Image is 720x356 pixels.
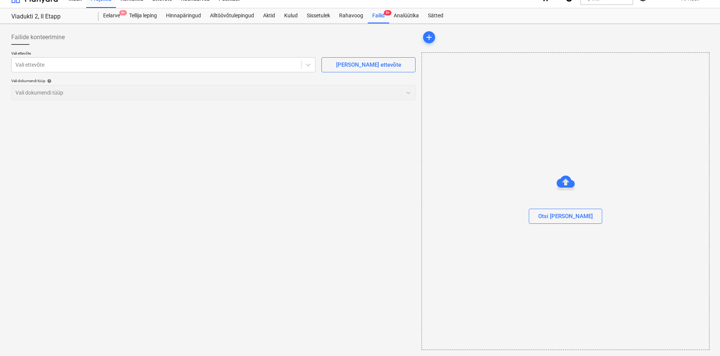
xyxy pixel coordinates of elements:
[11,13,90,21] div: Viadukti 2, II Etapp
[538,211,593,221] div: Otsi [PERSON_NAME]
[11,78,416,83] div: Vali dokumendi tüüp
[425,33,434,42] span: add
[205,8,259,23] a: Alltöövõtulepingud
[99,8,125,23] div: Eelarve
[335,8,368,23] a: Rahavoog
[321,57,416,72] button: [PERSON_NAME] ettevõte
[119,10,127,15] span: 9+
[529,209,602,224] button: Otsi [PERSON_NAME]
[99,8,125,23] a: Eelarve9+
[368,8,389,23] a: Failid9+
[368,8,389,23] div: Failid
[11,51,315,57] p: Vali ettevõte
[422,52,709,350] div: Otsi [PERSON_NAME]
[389,8,423,23] a: Analüütika
[302,8,335,23] a: Sissetulek
[161,8,205,23] a: Hinnapäringud
[682,320,720,356] iframe: Chat Widget
[125,8,161,23] a: Tellija leping
[280,8,302,23] a: Kulud
[682,320,720,356] div: Vestlusvidin
[336,60,401,70] div: [PERSON_NAME] ettevõte
[46,79,52,83] span: help
[423,8,448,23] a: Sätted
[259,8,280,23] a: Aktid
[11,33,65,42] span: Failide konteerimine
[384,10,391,15] span: 9+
